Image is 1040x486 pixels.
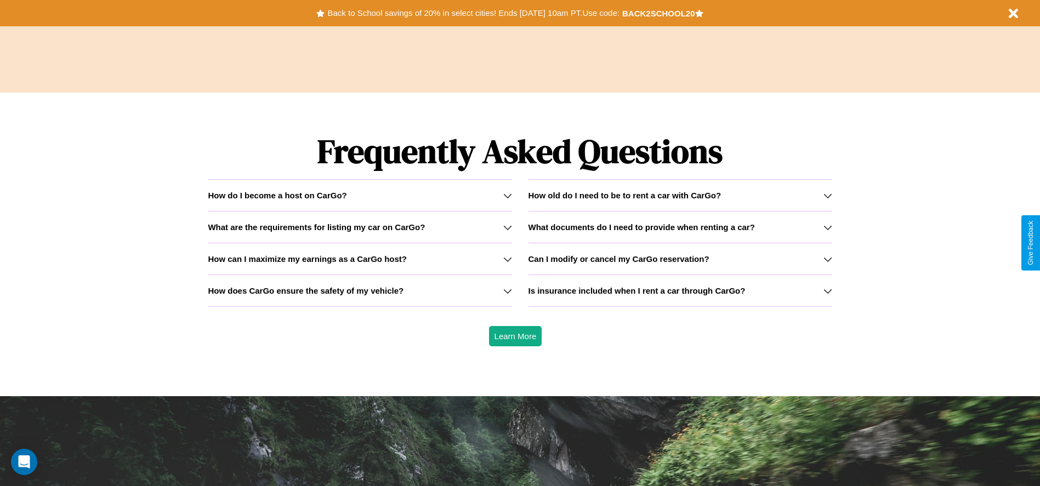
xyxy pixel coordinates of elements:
[11,449,37,475] div: Open Intercom Messenger
[528,286,746,295] h3: Is insurance included when I rent a car through CarGo?
[622,9,695,18] b: BACK2SCHOOL20
[208,191,346,200] h3: How do I become a host on CarGo?
[528,222,755,232] h3: What documents do I need to provide when renting a car?
[325,5,622,21] button: Back to School savings of 20% in select cities! Ends [DATE] 10am PT.Use code:
[1027,221,1035,265] div: Give Feedback
[208,286,404,295] h3: How does CarGo ensure the safety of my vehicle?
[489,326,542,346] button: Learn More
[528,191,721,200] h3: How old do I need to be to rent a car with CarGo?
[208,222,425,232] h3: What are the requirements for listing my car on CarGo?
[208,254,407,264] h3: How can I maximize my earnings as a CarGo host?
[528,254,709,264] h3: Can I modify or cancel my CarGo reservation?
[208,123,832,179] h1: Frequently Asked Questions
